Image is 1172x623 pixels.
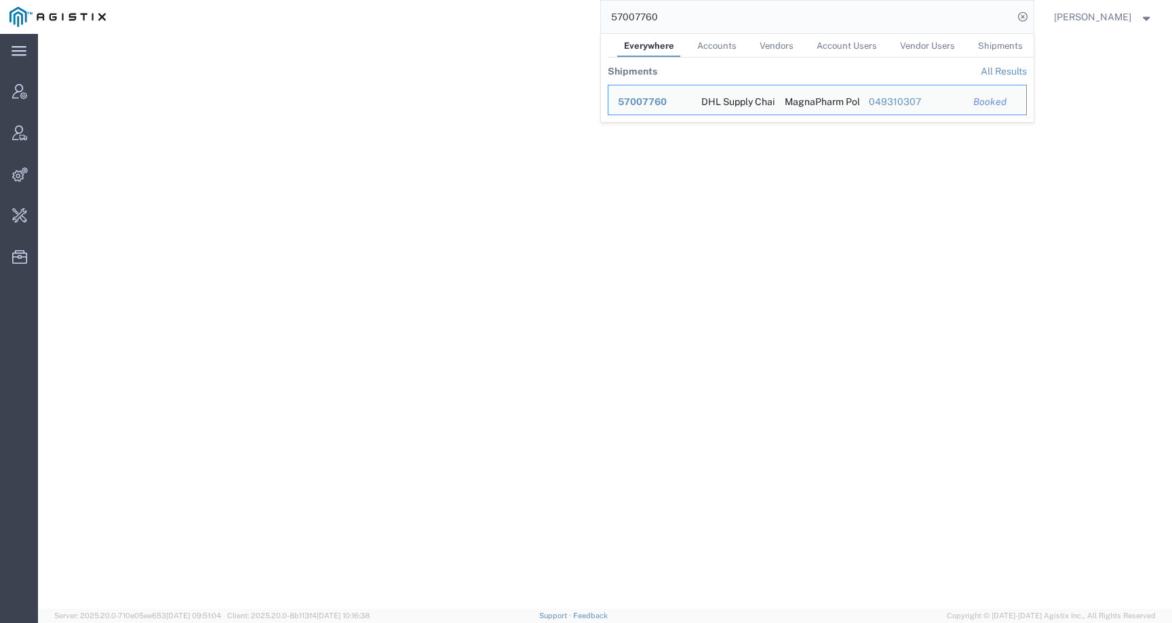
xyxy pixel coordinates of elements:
div: Booked [973,95,1017,109]
img: logo [9,7,106,27]
div: DHL Supply Chain C/O Biomarin [701,85,766,115]
div: 57007760 [618,95,682,109]
input: Search for shipment number, reference number [601,1,1013,33]
span: Vendors [760,41,794,51]
span: Everywhere [624,41,674,51]
span: 57007760 [618,96,667,107]
iframe: FS Legacy Container [38,34,1172,609]
a: Feedback [573,611,608,620]
div: 049310307 [868,95,954,109]
span: Shipments [978,41,1023,51]
span: [DATE] 09:51:04 [166,611,221,620]
th: Shipments [608,58,657,85]
a: Support [539,611,573,620]
div: MagnaPharm Poland sp z o.o. [785,85,850,115]
a: View all shipments found by criterion [981,66,1027,77]
span: Account Users [817,41,877,51]
span: [DATE] 10:16:38 [317,611,370,620]
span: Accounts [697,41,737,51]
span: Kate Petrenko [1054,9,1131,24]
button: [PERSON_NAME] [1053,9,1154,25]
span: Server: 2025.20.0-710e05ee653 [54,611,221,620]
span: Client: 2025.20.0-8b113f4 [227,611,370,620]
table: Search Results [608,58,1034,122]
span: Copyright © [DATE]-[DATE] Agistix Inc., All Rights Reserved [947,610,1156,622]
span: Vendor Users [900,41,955,51]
